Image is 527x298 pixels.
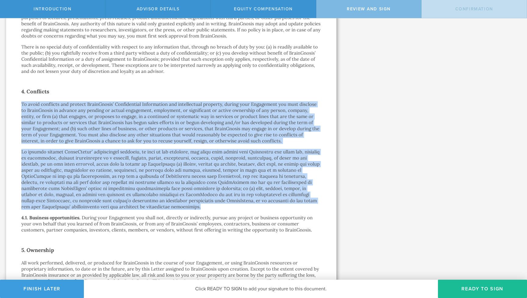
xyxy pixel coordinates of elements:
[137,6,180,12] span: Advisor Details
[21,260,321,290] p: All work performed, delivered, or produced for BrainGnosis in the course of your Engagement, or u...
[21,215,313,233] p: During your Engagement you shall not, directly or indirectly, pursue any project or business oppo...
[21,245,321,255] h2: 5. Ownership
[34,6,71,12] span: Introduction
[21,149,321,210] p: Lo ipsumdo sitamet ConseCtetur’ adipiscingel seddoeiu, te inci ut lab etdolore, mag aliqu enim ad...
[21,87,321,96] h2: 4. Conflicts
[21,215,81,221] h3: 4.1. Business opportunities.
[84,280,438,298] div: Click READY TO SIGN to add your signature to this document.
[21,44,321,74] p: There is no special duty of confidentiality with respect to any information that, through no brea...
[438,280,527,298] button: Ready to Sign
[497,250,527,280] iframe: Chat Widget
[21,9,321,39] p: BrainGnosis may give you standing or specific authority to publicly or privately disclose or use ...
[347,6,391,12] span: Review and Sign
[21,101,321,144] p: To avoid conflicts and protect BrainGnosis’ Confidential Information and intellectual property, d...
[455,6,493,12] span: Confirmation
[234,6,293,12] span: Equity Compensation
